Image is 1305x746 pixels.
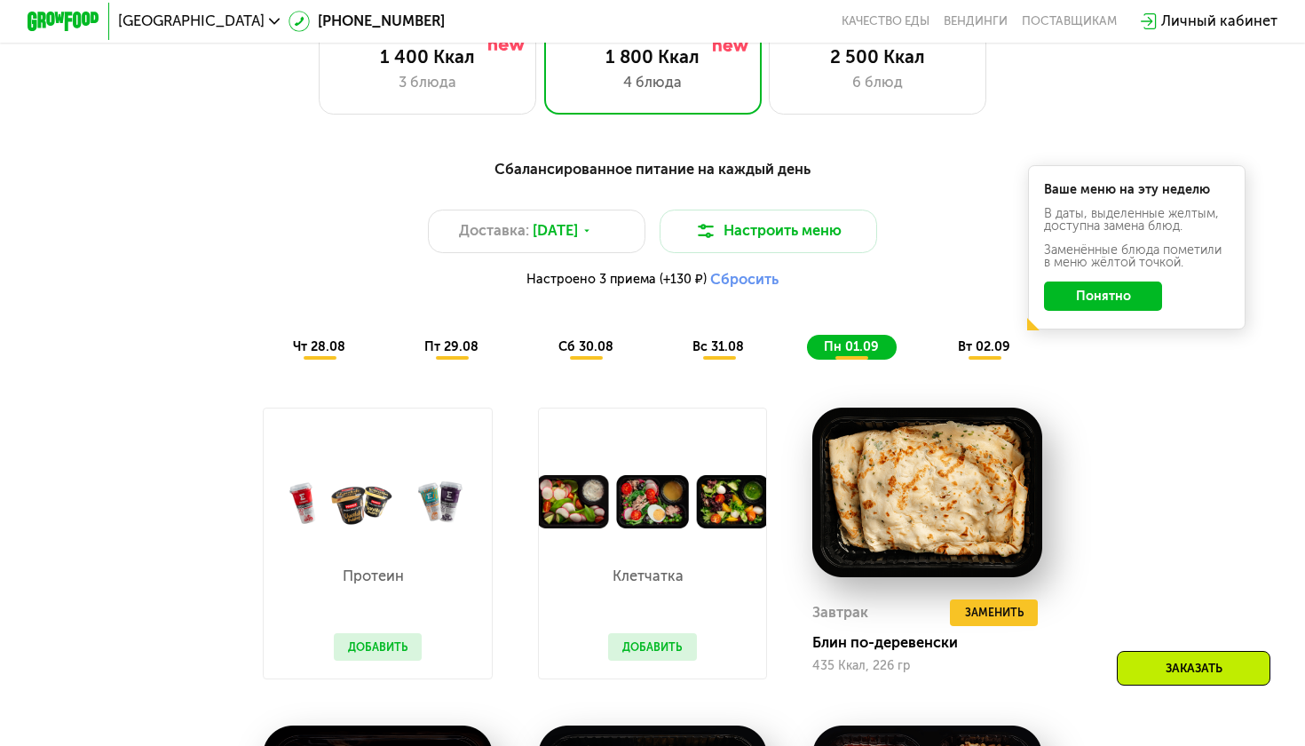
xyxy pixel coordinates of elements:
div: 1 400 Ккал [338,46,518,68]
div: Ваше меню на эту неделю [1044,184,1229,196]
button: Понятно [1044,282,1162,311]
span: Настроено 3 приема (+130 ₽) [526,274,707,286]
span: чт 28.08 [293,339,345,354]
span: Заменить [965,604,1024,622]
span: пт 29.08 [424,339,478,354]
div: 4 блюда [563,72,742,94]
span: вт 02.09 [958,339,1010,354]
div: 435 Ккал, 226 гр [812,659,1042,673]
div: Личный кабинет [1161,11,1277,33]
div: Заказать [1117,651,1270,686]
div: 3 блюда [338,72,518,94]
span: вс 31.08 [692,339,744,354]
a: Вендинги [944,14,1008,28]
span: [GEOGRAPHIC_DATA] [118,14,265,28]
a: Качество еды [842,14,929,28]
div: Сбалансированное питание на каждый день [116,158,1190,180]
p: Клетчатка [608,569,688,583]
button: Настроить меню [660,210,877,253]
button: Добавить [334,633,423,661]
div: Блин по-деревенски [812,634,1056,652]
button: Сбросить [710,271,779,289]
div: Заменённые блюда пометили в меню жёлтой точкой. [1044,244,1229,270]
span: Доставка: [459,220,529,242]
span: [DATE] [533,220,578,242]
span: пн 01.09 [824,339,879,354]
div: 2 500 Ккал [787,46,967,68]
div: Завтрак [812,599,868,627]
div: 6 блюд [787,72,967,94]
span: сб 30.08 [558,339,613,354]
a: [PHONE_NUMBER] [289,11,445,33]
div: В даты, выделенные желтым, доступна замена блюд. [1044,208,1229,234]
div: поставщикам [1022,14,1117,28]
button: Добавить [608,633,697,661]
button: Заменить [950,599,1038,627]
p: Протеин [334,569,414,583]
div: 1 800 Ккал [563,46,742,68]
